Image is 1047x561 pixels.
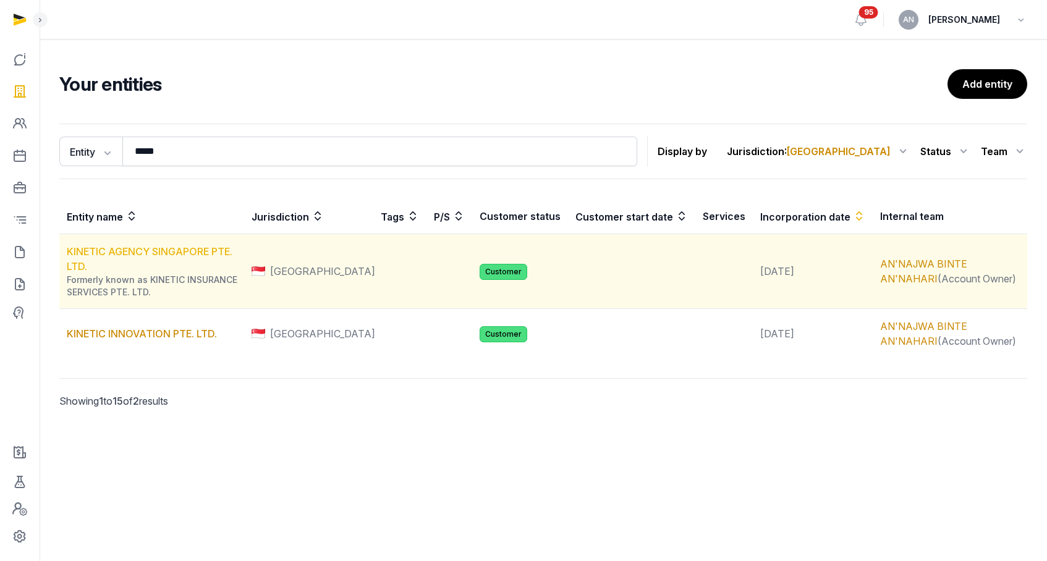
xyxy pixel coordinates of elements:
[270,326,375,341] span: [GEOGRAPHIC_DATA]
[899,10,918,30] button: AN
[753,234,873,309] td: [DATE]
[472,199,568,234] th: Customer status
[873,199,1027,234] th: Internal team
[244,199,373,234] th: Jurisdiction
[947,69,1027,99] a: Add entity
[920,141,971,161] div: Status
[568,199,695,234] th: Customer start date
[67,274,244,298] div: Formerly known as KINETIC INSURANCE SERVICES PTE. LTD.
[903,16,914,23] span: AN
[426,199,472,234] th: P/S
[480,326,527,342] span: Customer
[695,199,753,234] th: Services
[784,144,891,159] span: :
[753,309,873,359] td: [DATE]
[753,199,873,234] th: Incorporation date
[880,256,1020,286] div: (Account Owner)
[880,258,967,285] a: AN'NAJWA BINTE AN'NAHARI
[112,395,123,407] span: 15
[928,12,1000,27] span: [PERSON_NAME]
[67,245,232,272] a: KINETIC AGENCY SINGAPORE PTE. LTD.
[59,379,287,423] p: Showing to of results
[880,319,1020,348] div: (Account Owner)
[99,395,103,407] span: 1
[67,327,217,340] a: KINETIC INNOVATION PTE. LTD.
[787,145,891,158] span: [GEOGRAPHIC_DATA]
[270,264,375,279] span: [GEOGRAPHIC_DATA]
[480,264,527,280] span: Customer
[658,141,707,161] p: Display by
[373,199,426,234] th: Tags
[59,199,244,234] th: Entity name
[981,141,1027,161] div: Team
[133,395,139,407] span: 2
[59,73,947,95] h2: Your entities
[880,320,967,347] a: AN'NAJWA BINTE AN'NAHARI
[59,137,122,166] button: Entity
[859,6,878,19] span: 95
[727,141,910,161] div: Jurisdiction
